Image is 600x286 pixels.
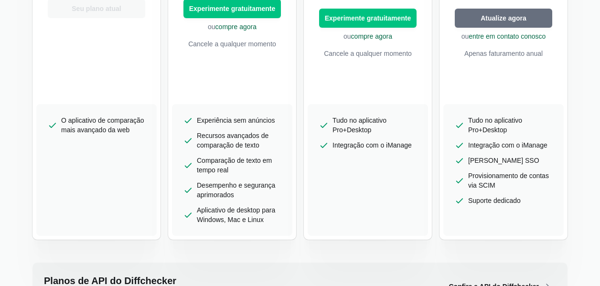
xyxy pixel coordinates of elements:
[469,32,546,40] a: entre em contato conosco
[468,171,552,190] span: Provisionamento de contas via SCIM
[215,23,257,31] a: compre agora
[323,13,413,23] span: Experimente gratuitamente
[187,4,278,13] span: Experimente gratuitamente
[61,116,145,135] span: O aplicativo de comparação mais avançado da web
[351,32,392,40] a: compre agora
[455,32,552,41] p: ou
[70,4,123,13] span: Seu plano atual
[197,156,281,175] span: Comparação de texto em tempo real
[197,180,281,200] span: Desempenho e segurança aprimorados
[197,131,281,150] span: Recursos avançados de comparação de texto
[183,22,281,32] p: ou
[468,140,547,150] span: Integração com o iManage
[183,39,281,49] p: Cancele a qualquer momento
[468,116,552,135] span: Tudo no aplicativo Pro+Desktop
[468,156,539,165] span: [PERSON_NAME] SSO
[468,196,521,205] span: Suporte dedicado
[455,9,552,28] button: Atualize agora
[197,205,281,224] span: Aplicativo de desktop para Windows, Mac e Linux
[332,116,417,135] span: Tudo no aplicativo Pro+Desktop
[319,32,417,41] p: ou
[197,116,275,125] span: Experiência sem anúncios
[332,140,412,150] span: Integração com o iManage
[479,13,528,23] span: Atualize agora
[319,49,417,58] p: Cancele a qualquer momento
[319,9,417,28] button: Experimente gratuitamente
[455,49,552,58] p: Apenas faturamento anual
